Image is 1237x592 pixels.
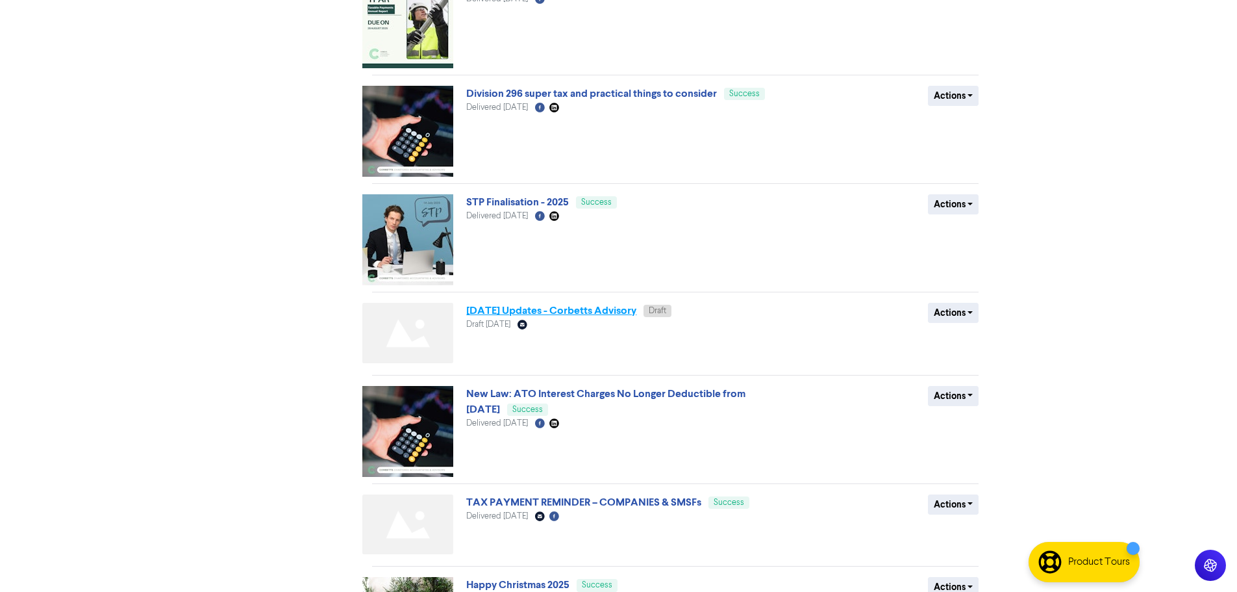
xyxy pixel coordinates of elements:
[466,320,510,329] span: Draft [DATE]
[362,386,453,477] img: image_1750921763203.jpg
[582,581,612,589] span: Success
[362,495,453,555] img: Not found
[466,512,528,521] span: Delivered [DATE]
[362,303,453,363] img: Not found
[649,307,666,315] span: Draft
[362,86,453,177] img: image_1750921763203.jpg
[362,194,453,285] img: image_1751007917218.jpg
[928,495,979,515] button: Actions
[714,498,744,507] span: Success
[729,90,760,98] span: Success
[928,86,979,106] button: Actions
[512,405,543,414] span: Success
[1172,530,1237,592] iframe: Chat Widget
[928,194,979,214] button: Actions
[466,387,745,416] a: New Law: ATO Interest Charges No Longer Deductible from [DATE]
[928,386,979,406] button: Actions
[466,496,701,509] a: TAX PAYMENT REMINDER – COMPANIES & SMSFs
[466,304,636,317] a: [DATE] Updates - Corbetts Advisory
[466,87,717,100] a: Division 296 super tax and practical things to consider
[466,212,528,220] span: Delivered [DATE]
[466,196,569,209] a: STP Finalisation - 2025
[928,303,979,323] button: Actions
[466,419,528,428] span: Delivered [DATE]
[466,103,528,112] span: Delivered [DATE]
[466,578,569,591] a: Happy Christmas 2025
[581,198,612,207] span: Success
